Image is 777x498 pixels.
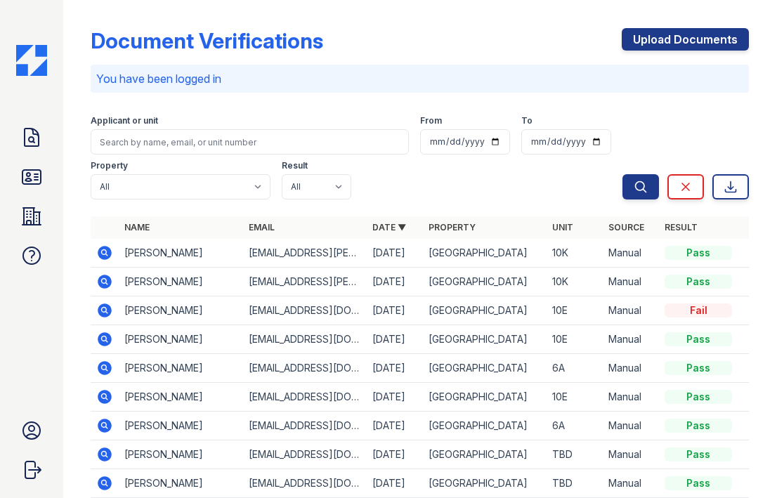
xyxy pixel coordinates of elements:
[243,383,367,412] td: [EMAIL_ADDRESS][DOMAIN_NAME]
[367,325,423,354] td: [DATE]
[243,268,367,296] td: [EMAIL_ADDRESS][PERSON_NAME][DOMAIN_NAME]
[124,222,150,232] a: Name
[16,45,47,76] img: CE_Icon_Blue-c292c112584629df590d857e76928e9f676e5b41ef8f769ba2f05ee15b207248.png
[367,296,423,325] td: [DATE]
[665,246,732,260] div: Pass
[372,222,406,232] a: Date ▼
[608,222,644,232] a: Source
[243,296,367,325] td: [EMAIL_ADDRESS][DOMAIN_NAME]
[552,222,573,232] a: Unit
[547,296,603,325] td: 10E
[665,419,732,433] div: Pass
[423,469,547,498] td: [GEOGRAPHIC_DATA]
[91,160,128,171] label: Property
[367,383,423,412] td: [DATE]
[603,325,659,354] td: Manual
[91,129,409,155] input: Search by name, email, or unit number
[429,222,476,232] a: Property
[243,354,367,383] td: [EMAIL_ADDRESS][DOMAIN_NAME]
[665,222,698,232] a: Result
[367,469,423,498] td: [DATE]
[603,412,659,440] td: Manual
[423,383,547,412] td: [GEOGRAPHIC_DATA]
[603,440,659,469] td: Manual
[665,275,732,289] div: Pass
[423,296,547,325] td: [GEOGRAPHIC_DATA]
[119,440,242,469] td: [PERSON_NAME]
[603,268,659,296] td: Manual
[243,239,367,268] td: [EMAIL_ADDRESS][PERSON_NAME][DOMAIN_NAME]
[423,239,547,268] td: [GEOGRAPHIC_DATA]
[282,160,308,171] label: Result
[367,354,423,383] td: [DATE]
[622,28,749,51] a: Upload Documents
[367,412,423,440] td: [DATE]
[243,440,367,469] td: [EMAIL_ADDRESS][DOMAIN_NAME]
[547,239,603,268] td: 10K
[603,239,659,268] td: Manual
[420,115,442,126] label: From
[603,354,659,383] td: Manual
[665,447,732,461] div: Pass
[547,383,603,412] td: 10E
[91,28,323,53] div: Document Verifications
[665,390,732,404] div: Pass
[521,115,533,126] label: To
[119,325,242,354] td: [PERSON_NAME]
[603,383,659,412] td: Manual
[665,476,732,490] div: Pass
[665,303,732,317] div: Fail
[423,412,547,440] td: [GEOGRAPHIC_DATA]
[119,383,242,412] td: [PERSON_NAME]
[367,440,423,469] td: [DATE]
[547,325,603,354] td: 10E
[243,412,367,440] td: [EMAIL_ADDRESS][DOMAIN_NAME]
[119,296,242,325] td: [PERSON_NAME]
[119,239,242,268] td: [PERSON_NAME]
[665,332,732,346] div: Pass
[96,70,743,87] p: You have been logged in
[119,469,242,498] td: [PERSON_NAME]
[119,412,242,440] td: [PERSON_NAME]
[547,469,603,498] td: TBD
[423,440,547,469] td: [GEOGRAPHIC_DATA]
[423,325,547,354] td: [GEOGRAPHIC_DATA]
[603,469,659,498] td: Manual
[367,239,423,268] td: [DATE]
[91,115,158,126] label: Applicant or unit
[119,354,242,383] td: [PERSON_NAME]
[423,268,547,296] td: [GEOGRAPHIC_DATA]
[243,469,367,498] td: [EMAIL_ADDRESS][DOMAIN_NAME]
[603,296,659,325] td: Manual
[423,354,547,383] td: [GEOGRAPHIC_DATA]
[547,440,603,469] td: TBD
[119,268,242,296] td: [PERSON_NAME]
[243,325,367,354] td: [EMAIL_ADDRESS][DOMAIN_NAME]
[249,222,275,232] a: Email
[665,361,732,375] div: Pass
[367,268,423,296] td: [DATE]
[547,354,603,383] td: 6A
[547,412,603,440] td: 6A
[547,268,603,296] td: 10K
